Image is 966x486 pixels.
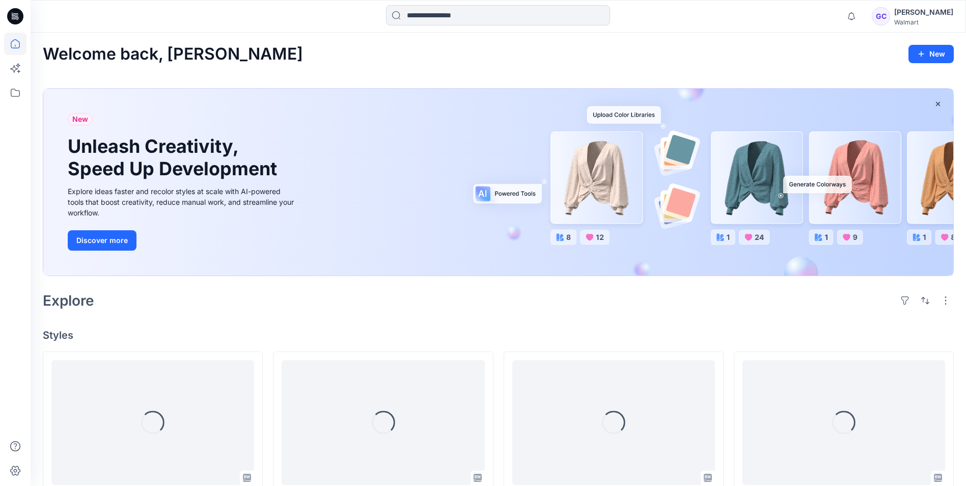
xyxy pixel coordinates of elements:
[872,7,890,25] div: GC
[894,18,953,26] div: Walmart
[68,136,282,179] h1: Unleash Creativity, Speed Up Development
[68,186,297,218] div: Explore ideas faster and recolor styles at scale with AI-powered tools that boost creativity, red...
[43,45,303,64] h2: Welcome back, [PERSON_NAME]
[908,45,954,63] button: New
[894,6,953,18] div: [PERSON_NAME]
[68,230,136,251] button: Discover more
[68,230,297,251] a: Discover more
[43,329,954,341] h4: Styles
[43,292,94,309] h2: Explore
[72,113,88,125] span: New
